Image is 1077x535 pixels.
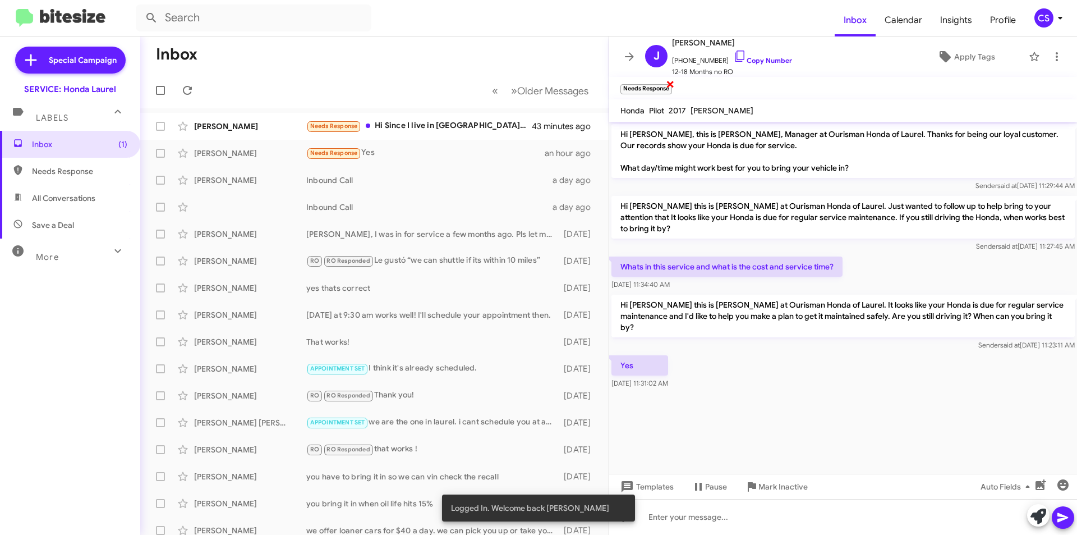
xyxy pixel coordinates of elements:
div: [PERSON_NAME] [194,228,306,240]
div: [DATE] [558,336,600,347]
button: Previous [485,79,505,102]
p: Hi [PERSON_NAME], this is [PERSON_NAME], Manager at Ourisman Honda of Laurel. Thanks for being ou... [611,124,1075,178]
p: Whats in this service and what is the cost and service time? [611,257,843,277]
div: [PERSON_NAME] [194,444,306,455]
span: 12-18 Months no RO [672,66,792,77]
button: Pause [683,477,736,497]
span: Mark Inactive [758,477,808,497]
div: an hour ago [545,148,600,159]
input: Search [136,4,371,31]
span: Pause [705,477,727,497]
span: RO Responded [326,257,370,264]
span: Auto Fields [981,477,1034,497]
div: [PERSON_NAME] [194,363,306,374]
span: APPOINTMENT SET [310,419,365,426]
span: RO Responded [326,392,370,399]
div: [DATE] [558,255,600,267]
span: [PERSON_NAME] [672,36,792,49]
div: you have to bring it in so we can vin check the recall [306,471,558,482]
button: CS [1025,8,1065,28]
span: More [36,252,59,262]
a: Inbox [835,4,876,36]
p: Hi [PERSON_NAME] this is [PERSON_NAME] at Ourisman Honda of Laurel. Just wanted to follow up to h... [611,196,1075,239]
span: Apply Tags [954,47,995,67]
p: Yes [611,355,668,376]
span: said at [1000,341,1020,349]
span: Inbox [32,139,127,150]
p: Hi [PERSON_NAME] this is [PERSON_NAME] at Ourisman Honda of Laurel. It looks like your Honda is d... [611,295,1075,337]
span: J [653,47,660,65]
div: [DATE] [558,417,600,428]
div: [PERSON_NAME] [194,309,306,321]
div: we are the one in laurel. i cant schedule you at a different dealership. [306,416,558,429]
div: [PERSON_NAME] [194,336,306,347]
div: [PERSON_NAME] [194,282,306,294]
button: Templates [609,477,683,497]
div: [DATE] [558,309,600,321]
span: Save a Deal [32,220,74,231]
span: said at [998,242,1018,250]
div: [PERSON_NAME] [194,121,306,132]
span: [PERSON_NAME] [691,106,753,116]
span: Honda [620,106,645,116]
div: [DATE] [558,471,600,482]
div: [PERSON_NAME] [194,148,306,159]
span: All Conversations [32,193,95,204]
div: [DATE] [558,444,600,455]
span: [DATE] 11:34:40 AM [611,280,670,289]
span: RO [310,446,319,453]
div: [PERSON_NAME] [PERSON_NAME] [194,417,306,428]
a: Special Campaign [15,47,126,74]
span: « [492,84,498,98]
span: Needs Response [32,166,127,177]
div: [DATE] [558,363,600,374]
div: Inbound Call [306,202,553,213]
span: Older Messages [517,85,588,97]
div: you bring it in when oil life hits 15% [306,498,558,509]
span: [DATE] 11:31:02 AM [611,379,668,387]
button: Mark Inactive [736,477,817,497]
a: Calendar [876,4,931,36]
small: Needs Response [620,84,672,94]
button: Apply Tags [908,47,1023,67]
div: [DATE] [558,228,600,240]
span: Templates [618,477,674,497]
a: Insights [931,4,981,36]
span: Logged In. Welcome back [PERSON_NAME] [451,502,609,514]
div: [DATE] [558,282,600,294]
nav: Page navigation example [486,79,595,102]
span: said at [997,181,1017,190]
div: [PERSON_NAME] [194,255,306,267]
a: Copy Number [733,56,792,65]
span: Sender [DATE] 11:23:11 AM [978,341,1075,349]
button: Auto Fields [972,477,1043,497]
div: SERVICE: Honda Laurel [24,84,116,95]
span: APPOINTMENT SET [310,365,365,372]
span: RO Responded [326,446,370,453]
div: a day ago [553,202,600,213]
div: [PERSON_NAME], I was in for service a few months ago. Pls let me know what type of service I need... [306,228,558,240]
span: Needs Response [310,122,358,130]
h1: Inbox [156,45,197,63]
a: Profile [981,4,1025,36]
div: [DATE] at 9:30 am works well! I'll schedule your appointment then. [306,309,558,321]
span: Sender [DATE] 11:27:45 AM [976,242,1075,250]
span: RO [310,392,319,399]
div: Le gustó “we can shuttle if its within 10 miles” [306,254,558,267]
div: I think it's already scheduled. [306,362,558,375]
span: » [511,84,517,98]
div: that works ! [306,443,558,456]
div: Yes [306,147,545,159]
div: [PERSON_NAME] [194,175,306,186]
button: Next [504,79,595,102]
span: × [666,77,675,90]
div: Thank you! [306,389,558,402]
div: 43 minutes ago [532,121,600,132]
div: [DATE] [558,390,600,401]
div: Inbound Call [306,175,553,186]
span: (1) [118,139,127,150]
span: [PHONE_NUMBER] [672,49,792,66]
